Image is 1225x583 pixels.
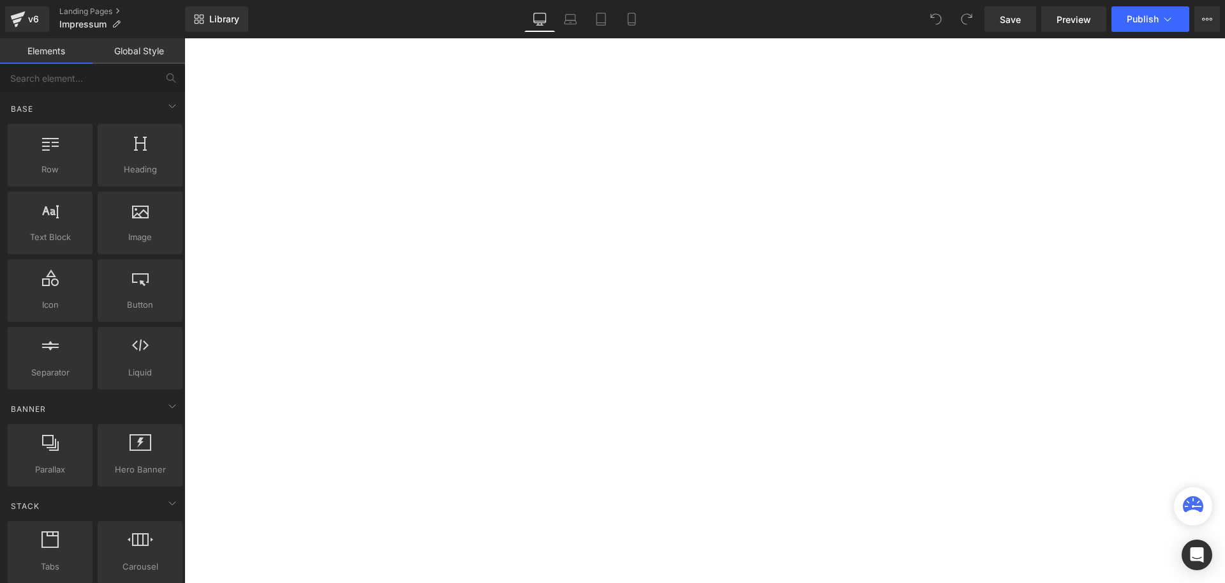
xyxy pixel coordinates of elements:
span: Image [101,231,179,244]
a: Desktop [524,6,555,32]
span: Banner [10,403,47,415]
button: Redo [954,6,979,32]
span: Parallax [11,463,89,476]
span: Preview [1057,13,1091,26]
span: Carousel [101,560,179,573]
span: Publish [1127,14,1159,24]
a: Global Style [93,38,185,64]
button: More [1194,6,1220,32]
span: Button [101,298,179,312]
span: Heading [101,163,179,176]
span: Tabs [11,560,89,573]
a: Laptop [555,6,586,32]
a: Tablet [586,6,616,32]
div: v6 [26,11,41,27]
span: Library [209,13,239,25]
button: Undo [923,6,949,32]
a: Preview [1041,6,1106,32]
span: Separator [11,366,89,379]
span: Icon [11,298,89,312]
span: Hero Banner [101,463,179,476]
span: Base [10,103,34,115]
div: Open Intercom Messenger [1182,540,1212,570]
span: Impressum [59,19,107,29]
span: Row [11,163,89,176]
a: Mobile [616,6,647,32]
span: Liquid [101,366,179,379]
span: Stack [10,500,41,512]
span: Text Block [11,231,89,244]
span: Save [1000,13,1021,26]
a: v6 [5,6,49,32]
a: New Library [185,6,248,32]
button: Publish [1111,6,1189,32]
a: Landing Pages [59,6,185,17]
